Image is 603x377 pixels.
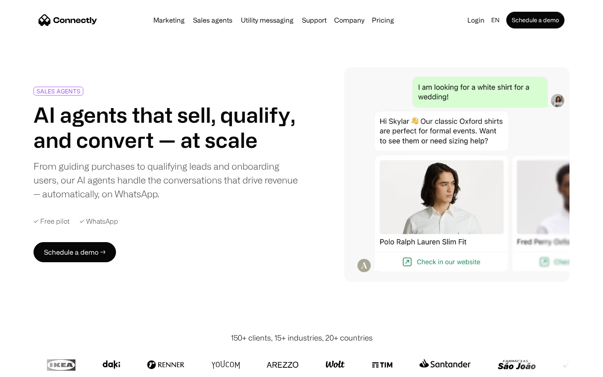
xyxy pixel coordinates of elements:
[33,159,298,201] div: From guiding purchases to qualifying leads and onboarding users, our AI agents handle the convers...
[464,14,488,26] a: Login
[299,17,330,23] a: Support
[334,14,364,26] div: Company
[190,17,236,23] a: Sales agents
[36,88,80,94] div: SALES AGENTS
[33,102,298,152] h1: AI agents that sell, qualify, and convert — at scale
[237,17,297,23] a: Utility messaging
[368,17,397,23] a: Pricing
[491,14,500,26] div: en
[506,12,564,28] a: Schedule a demo
[231,332,373,343] div: 150+ clients, 15+ industries, 20+ countries
[150,17,188,23] a: Marketing
[33,217,70,225] div: ✓ Free pilot
[33,242,116,262] a: Schedule a demo →
[80,217,118,225] div: ✓ WhatsApp
[8,362,50,374] aside: Language selected: English
[17,362,50,374] ul: Language list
